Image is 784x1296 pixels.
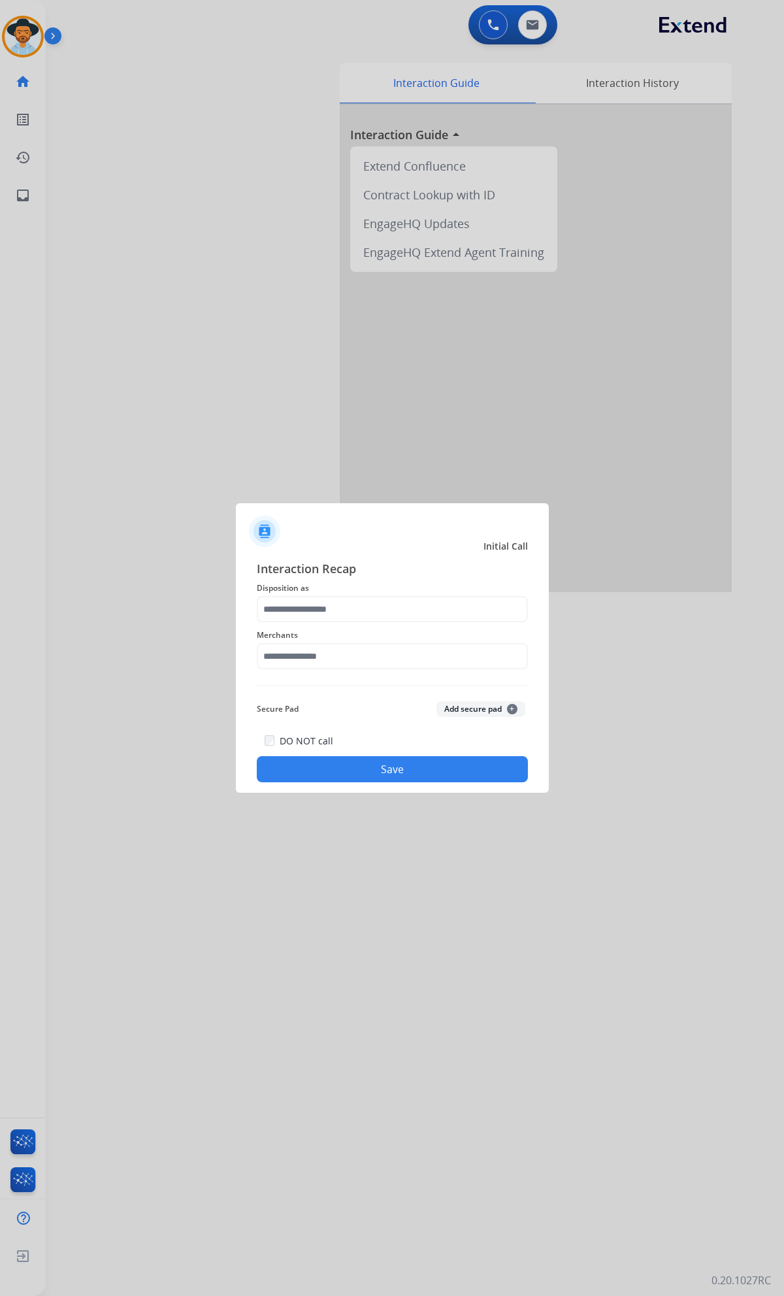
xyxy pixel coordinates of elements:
label: DO NOT call [280,735,333,748]
span: + [507,704,517,714]
span: Interaction Recap [257,559,528,580]
p: 0.20.1027RC [711,1272,771,1288]
button: Save [257,756,528,782]
span: Merchants [257,627,528,643]
span: Initial Call [483,540,528,553]
button: Add secure pad+ [436,701,525,717]
img: contactIcon [249,516,280,547]
span: Secure Pad [257,701,299,717]
span: Disposition as [257,580,528,596]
